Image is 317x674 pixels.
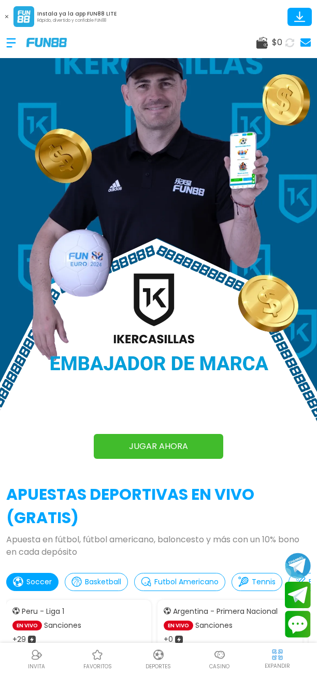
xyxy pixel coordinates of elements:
[164,634,173,645] p: + 0
[285,611,311,638] button: Contact customer service
[65,573,128,591] button: Basketball
[94,434,223,459] a: JUGAR AHORA
[164,621,193,630] p: EN VIVO
[252,577,276,587] p: Tennis
[26,577,52,587] p: Soccer
[6,533,311,558] p: Apuesta en fútbol, fútbol americano, baloncesto y más con un 10% bono en cada depósito
[213,649,226,661] img: Casino
[154,577,219,587] p: Futbol Americano
[37,18,117,24] p: Rápido, divertido y confiable FUN88
[272,36,282,49] span: $ 0
[85,577,121,587] p: Basketball
[12,634,26,645] p: + 29
[6,483,311,529] h2: APUESTAS DEPORTIVAS EN VIVO (gratis)
[146,663,171,670] p: Deportes
[31,649,43,661] img: Referral
[6,647,67,670] a: ReferralReferralINVITA
[189,647,250,670] a: CasinoCasinoCasino
[83,663,112,670] p: favoritos
[12,621,42,630] p: EN VIVO
[28,663,45,670] p: INVITA
[67,647,128,670] a: Casino FavoritosCasino Favoritosfavoritos
[265,662,290,670] p: EXPANDIR
[13,6,34,27] img: App Logo
[91,649,104,661] img: Casino Favoritos
[134,573,225,591] button: Futbol Americano
[44,620,81,631] p: Sanciones
[37,10,117,18] p: Instala ya la app FUN88 LITE
[271,648,284,661] img: hide
[285,552,311,579] button: Join telegram channel
[209,663,229,670] p: Casino
[232,573,282,591] button: Tennis
[26,38,67,47] img: Company Logo
[173,606,278,617] p: Argentina - Primera Nacional
[22,606,64,617] p: Peru - Liga 1
[128,647,189,670] a: DeportesDeportesDeportes
[195,620,233,631] p: Sanciones
[6,573,59,591] button: Soccer
[152,649,165,661] img: Deportes
[285,582,311,609] button: Join telegram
